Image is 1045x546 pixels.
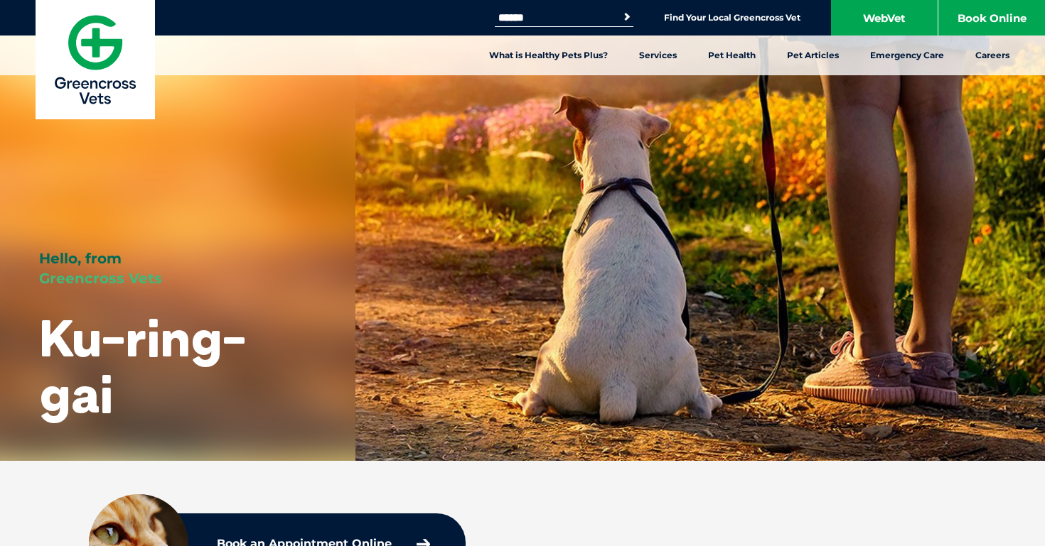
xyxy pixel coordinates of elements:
[39,270,162,287] span: Greencross Vets
[39,310,316,422] h1: Ku-ring-gai
[771,36,854,75] a: Pet Articles
[854,36,960,75] a: Emergency Care
[664,12,800,23] a: Find Your Local Greencross Vet
[692,36,771,75] a: Pet Health
[623,36,692,75] a: Services
[620,10,634,24] button: Search
[960,36,1025,75] a: Careers
[39,250,122,267] span: Hello, from
[473,36,623,75] a: What is Healthy Pets Plus?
